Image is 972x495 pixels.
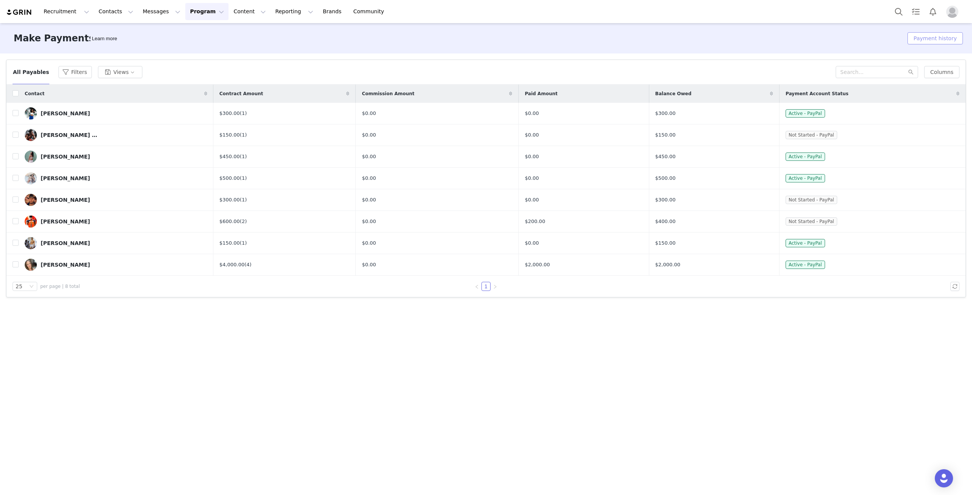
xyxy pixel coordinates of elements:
div: $0.00 [525,153,642,160]
span: Payment Account Status [786,90,849,97]
img: 0bd73754-f455-4d10-83ce-83097a3189dc.jpg [25,259,37,271]
div: Tooltip anchor [90,35,118,42]
span: Not Started - PayPal [786,196,837,204]
span: Active - PayPal [786,109,825,118]
div: [PERSON_NAME] [41,218,90,225]
a: [PERSON_NAME] [25,194,207,206]
div: [PERSON_NAME] [PERSON_NAME] [41,132,98,138]
span: Not Started - PayPal [786,131,837,139]
img: grin logo [6,9,33,16]
input: Search... [836,66,918,78]
div: $200.00 [525,218,642,225]
button: Contacts [94,3,138,20]
span: Contract Amount [219,90,263,97]
a: (1) [240,175,247,181]
div: $0.00 [525,110,642,117]
div: [PERSON_NAME] [41,197,90,203]
button: All Payables [13,66,49,78]
a: [PERSON_NAME] [25,215,207,228]
button: Messages [138,3,185,20]
a: [PERSON_NAME] [PERSON_NAME] [25,129,207,141]
i: icon: down [29,284,34,289]
a: (4) [245,262,251,267]
div: $0.00 [362,218,512,225]
span: $300.00 [655,196,676,204]
button: Notifications [925,3,941,20]
a: [PERSON_NAME] [25,151,207,163]
div: $150.00 [219,131,349,139]
div: $150.00 [219,239,349,247]
img: 83da10b7-1b13-439c-9a6f-3f9a9d7b3388--s.jpg [25,107,37,119]
span: $300.00 [655,110,676,117]
img: 4b9d590d-b08e-4c07-9ff4-85578247a514.jpg [25,215,37,228]
span: $450.00 [655,153,676,160]
span: Active - PayPal [786,174,825,182]
div: $300.00 [219,196,349,204]
span: Commission Amount [362,90,414,97]
span: Active - PayPal [786,152,825,161]
li: 1 [481,282,491,291]
a: Brands [318,3,348,20]
span: $150.00 [655,239,676,247]
img: 1d42cfb9-b273-4091-bb5f-9ad00b5590b6.jpg [25,151,37,163]
span: $150.00 [655,131,676,139]
button: Program [185,3,229,20]
span: Active - PayPal [786,261,825,269]
div: $0.00 [525,174,642,182]
a: [PERSON_NAME] [25,259,207,271]
span: Contact [25,90,44,97]
img: d31cd164-d63d-4f06-80a5-18cdfa37a8aa.jpg [25,172,37,184]
div: 25 [16,282,22,291]
div: $0.00 [362,239,512,247]
a: [PERSON_NAME] [25,172,207,184]
div: $2,000.00 [525,261,642,269]
li: Previous Page [472,282,481,291]
div: $450.00 [219,153,349,160]
span: Active - PayPal [786,239,825,247]
a: (1) [240,154,247,159]
img: 28b08a35-cacf-478b-b92f-9f5dde4248de--s.jpg [25,194,37,206]
div: $500.00 [219,174,349,182]
div: $0.00 [362,131,512,139]
img: 4116681a-34ab-44be-959b-89735950a138.jpg [25,237,37,249]
div: $0.00 [362,174,512,182]
a: (1) [240,197,247,203]
div: [PERSON_NAME] [41,262,90,268]
div: [PERSON_NAME] [41,240,90,246]
a: [PERSON_NAME] [25,237,207,249]
a: Community [349,3,392,20]
button: Reporting [271,3,318,20]
i: icon: left [475,284,479,289]
i: icon: search [908,69,914,75]
button: Search [890,3,907,20]
a: (2) [240,218,247,224]
button: Filters [58,66,92,78]
li: Next Page [491,282,500,291]
button: Views [98,66,142,78]
div: Open Intercom Messenger [935,469,953,487]
button: Recruitment [39,3,94,20]
button: Profile [942,6,966,18]
span: per page | 8 total [40,283,80,290]
a: Tasks [907,3,924,20]
button: Content [229,3,270,20]
div: [PERSON_NAME] [41,110,90,116]
div: $0.00 [362,261,512,269]
button: Payment history [907,32,963,44]
img: 27f39883-bd81-4fb3-8df2-c8e74e9fa0bf.jpg [25,129,37,141]
div: $600.00 [219,218,349,225]
a: (1) [240,240,247,246]
div: $0.00 [525,239,642,247]
span: $500.00 [655,174,676,182]
img: placeholder-profile.jpg [946,6,958,18]
div: $0.00 [362,196,512,204]
span: Paid Amount [525,90,557,97]
a: (1) [240,132,247,138]
a: 1 [482,282,490,291]
div: $0.00 [525,131,642,139]
button: Columns [924,66,959,78]
div: [PERSON_NAME] [41,175,90,181]
i: icon: right [493,284,497,289]
div: $300.00 [219,110,349,117]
